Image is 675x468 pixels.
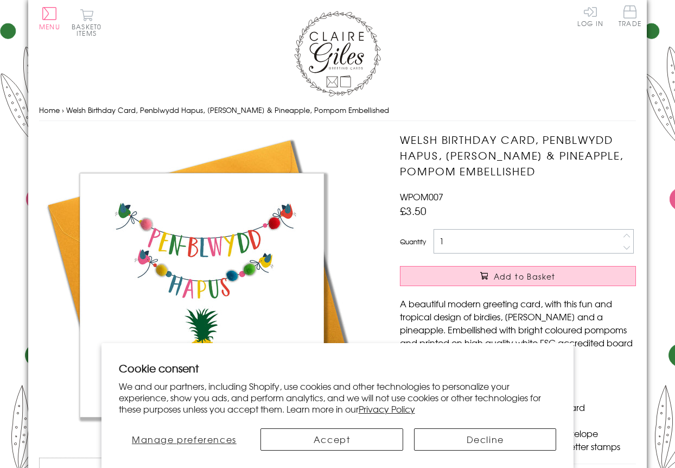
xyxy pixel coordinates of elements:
a: Privacy Policy [359,402,415,415]
a: Log In [577,5,603,27]
span: WPOM007 [400,190,443,203]
span: Manage preferences [132,433,237,446]
button: Manage preferences [119,428,250,451]
button: Accept [260,428,403,451]
span: Add to Basket [494,271,556,282]
span: 0 items [77,22,101,38]
span: Trade [619,5,641,27]
button: Menu [39,7,60,30]
img: Claire Giles Greetings Cards [294,11,381,97]
span: Welsh Birthday Card, Penblwydd Hapus, [PERSON_NAME] & Pineapple, Pompom Embellished [66,105,389,115]
span: Menu [39,22,60,31]
a: Trade [619,5,641,29]
h2: Cookie consent [119,361,557,376]
span: › [62,105,64,115]
button: Decline [414,428,557,451]
label: Quantity [400,237,426,246]
a: Home [39,105,60,115]
span: £3.50 [400,203,426,218]
h1: Welsh Birthday Card, Penblwydd Hapus, [PERSON_NAME] & Pineapple, Pompom Embellished [400,132,636,179]
nav: breadcrumbs [39,99,636,122]
img: Welsh Birthday Card, Penblwydd Hapus, Bunting & Pineapple, Pompom Embellished [39,132,365,458]
button: Add to Basket [400,266,636,286]
p: We and our partners, including Shopify, use cookies and other technologies to personalize your ex... [119,381,557,414]
p: A beautiful modern greeting card, with this fun and tropical design of birdies, [PERSON_NAME] and... [400,297,636,362]
button: Basket0 items [72,9,101,36]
